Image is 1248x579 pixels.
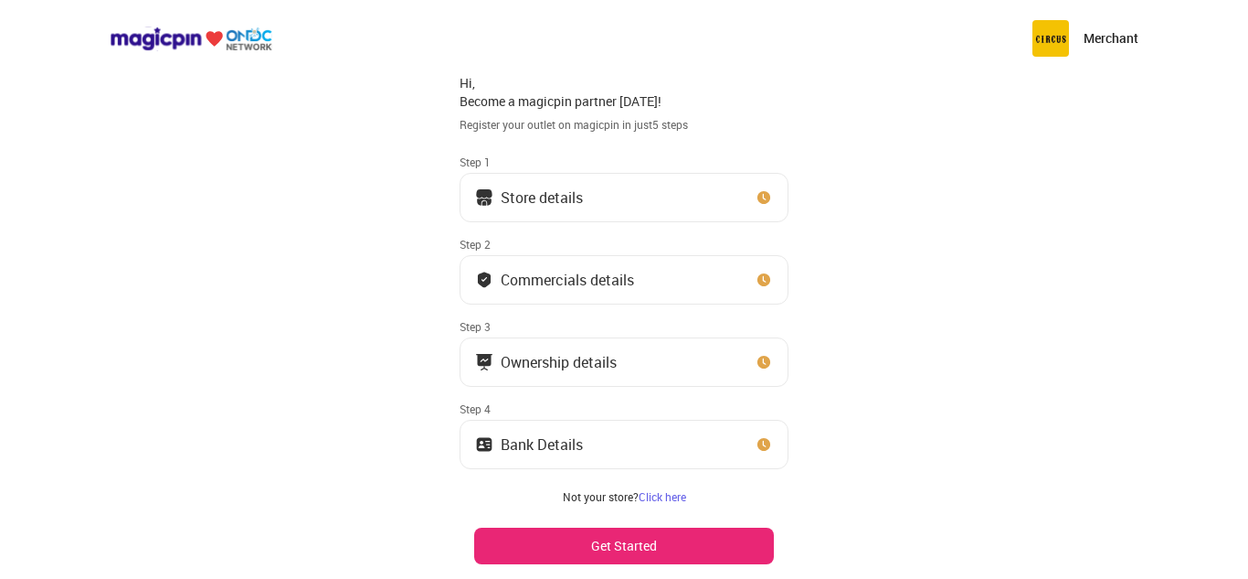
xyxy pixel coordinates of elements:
img: ondc-logo-new-small.8a59708e.svg [110,27,272,51]
div: Step 1 [460,155,788,169]
button: Ownership details [460,338,788,387]
img: storeIcon.9b1f7264.svg [475,188,493,207]
div: Store details [501,193,583,202]
img: ownership_icon.37569ceb.svg [475,435,493,454]
div: Commercials details [501,275,634,284]
div: Bank Details [501,440,583,449]
img: circus.b677b59b.png [1032,20,1069,57]
img: clock_icon_new.67dbf243.svg [755,188,773,207]
p: Merchant [1084,29,1138,48]
span: Not your store? [563,489,639,504]
div: Step 3 [460,319,788,334]
div: Register your outlet on magicpin in just 5 steps [460,117,788,133]
img: clock_icon_new.67dbf243.svg [755,271,773,289]
img: bank_details_tick.fdc3558c.svg [475,271,493,289]
div: Hi, Become a magicpin partner [DATE]! [460,74,788,110]
img: clock_icon_new.67dbf243.svg [755,353,773,371]
button: Bank Details [460,420,788,469]
div: Step 4 [460,402,788,416]
button: Commercials details [460,255,788,305]
img: commercials_icon.983f7837.svg [475,353,493,371]
button: Get Started [474,528,774,564]
div: Step 2 [460,237,788,252]
div: Ownership details [501,358,617,367]
a: Click here [639,489,686,504]
img: clock_icon_new.67dbf243.svg [755,435,773,454]
button: Store details [460,173,788,222]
